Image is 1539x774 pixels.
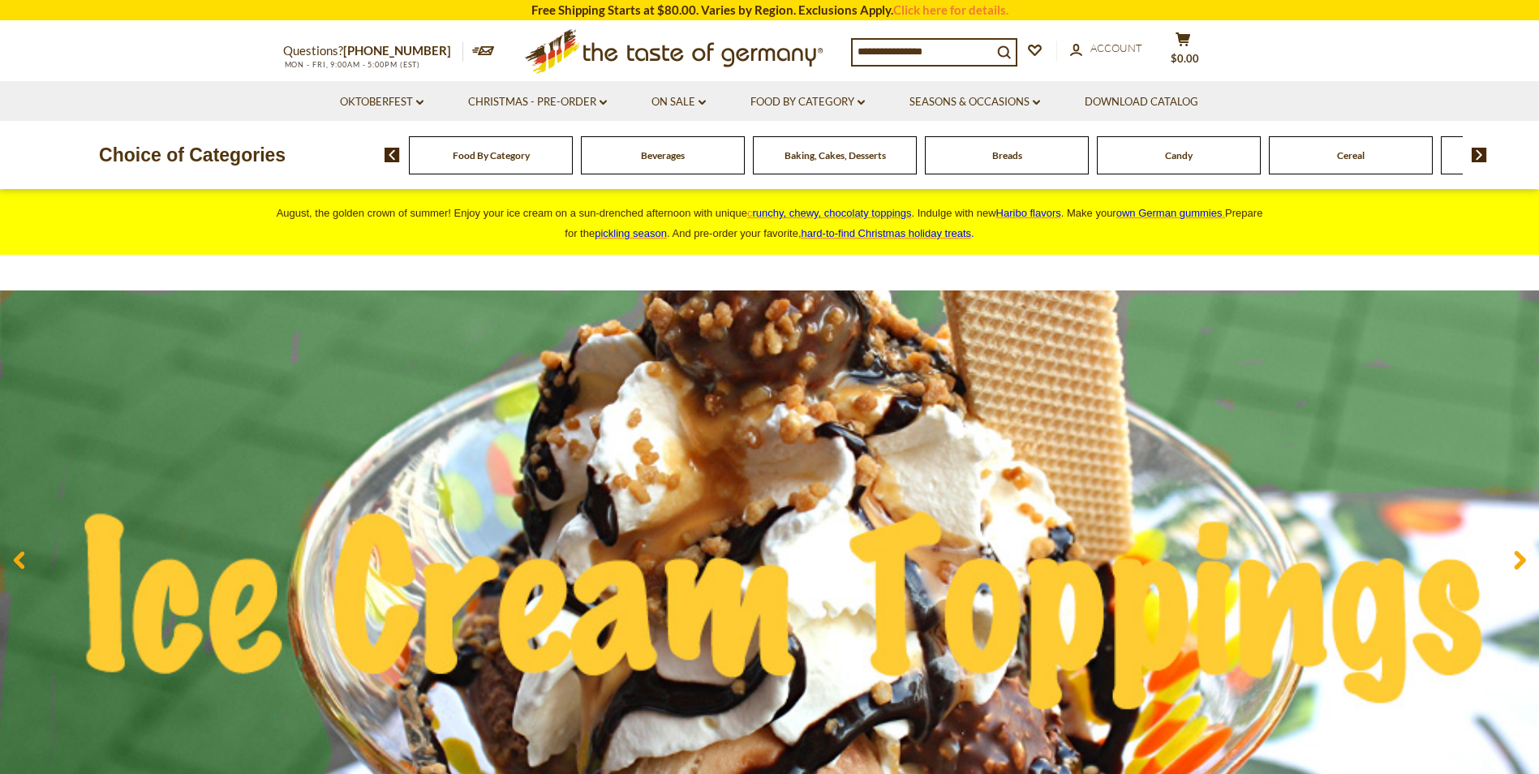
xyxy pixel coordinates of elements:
a: Food By Category [453,149,530,161]
span: August, the golden crown of summer! Enjoy your ice cream on a sun-drenched afternoon with unique ... [277,207,1263,239]
a: own German gummies. [1116,207,1225,219]
a: Oktoberfest [340,93,423,111]
img: next arrow [1472,148,1487,162]
a: Account [1070,40,1142,58]
a: Christmas - PRE-ORDER [468,93,607,111]
a: Food By Category [750,93,865,111]
a: On Sale [651,93,706,111]
a: Beverages [641,149,685,161]
span: MON - FRI, 9:00AM - 5:00PM (EST) [283,60,421,69]
img: previous arrow [385,148,400,162]
a: hard-to-find Christmas holiday treats [802,227,972,239]
a: Seasons & Occasions [909,93,1040,111]
a: crunchy, chewy, chocolaty toppings [747,207,912,219]
button: $0.00 [1159,32,1208,72]
a: Baking, Cakes, Desserts [785,149,886,161]
span: Account [1090,41,1142,54]
a: pickling season [595,227,667,239]
a: Haribo flavors [996,207,1061,219]
a: Click here for details. [893,2,1008,17]
a: Download Catalog [1085,93,1198,111]
a: Cereal [1337,149,1365,161]
a: Candy [1165,149,1193,161]
span: $0.00 [1171,52,1199,65]
a: [PHONE_NUMBER] [343,43,451,58]
a: Breads [992,149,1022,161]
p: Questions? [283,41,463,62]
span: runchy, chewy, chocolaty toppings [752,207,911,219]
span: . [802,227,974,239]
span: own German gummies [1116,207,1223,219]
